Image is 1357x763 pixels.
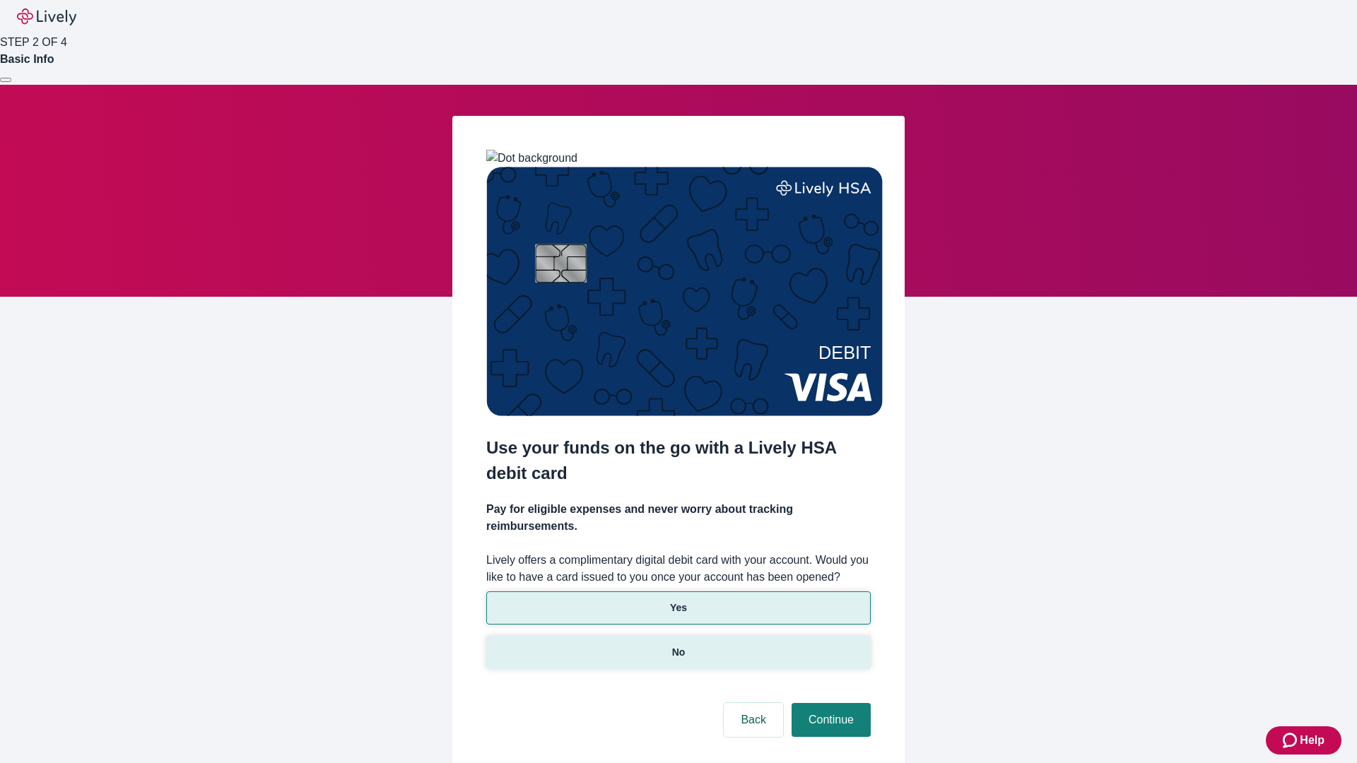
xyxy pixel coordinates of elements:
[486,150,577,167] img: Dot background
[792,703,871,737] button: Continue
[486,636,871,669] button: No
[672,645,686,660] p: No
[486,591,871,625] button: Yes
[1300,732,1324,749] span: Help
[17,8,76,25] img: Lively
[486,501,871,535] h4: Pay for eligible expenses and never worry about tracking reimbursements.
[724,703,783,737] button: Back
[486,552,871,586] label: Lively offers a complimentary digital debit card with your account. Would you like to have a card...
[1266,726,1341,755] button: Zendesk support iconHelp
[670,601,687,615] p: Yes
[486,167,883,416] img: Debit card
[1283,732,1300,749] svg: Zendesk support icon
[486,435,871,486] h2: Use your funds on the go with a Lively HSA debit card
